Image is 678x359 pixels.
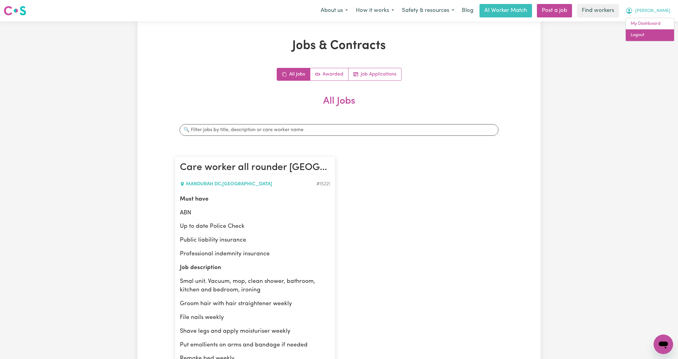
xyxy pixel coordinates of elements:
a: My Dashboard [626,18,674,30]
p: Professional indemnity insurance [180,250,330,259]
div: MANDURAH DC , [GEOGRAPHIC_DATA] [180,180,316,188]
a: Post a job [537,4,572,17]
img: Careseekers logo [4,5,26,16]
p: ABN [180,209,330,218]
h2: Care worker all rounder Mandurah area [180,162,330,174]
p: Shave legs and apply moisturiser weekly [180,327,330,336]
a: AI Worker Match [479,4,532,17]
a: All jobs [277,68,310,80]
div: Job ID #15221 [316,180,330,188]
button: My Account [621,4,674,17]
strong: Must have [180,196,209,202]
a: Logout [626,29,674,41]
button: About us [317,4,352,17]
a: Careseekers logo [4,4,26,18]
h1: Jobs & Contracts [175,39,503,53]
button: How it works [352,4,398,17]
h2: All Jobs [175,95,503,117]
p: Up to date Police Check [180,222,330,231]
span: [PERSON_NAME] [635,8,670,14]
div: My Account [625,18,674,41]
iframe: Button to launch messaging window, conversation in progress [654,335,673,354]
p: Groom hair with hair straightener weekly [180,300,330,309]
a: Find workers [577,4,619,17]
input: 🔍 Filter jobs by title, description or care worker name [180,124,498,136]
p: Public liability insurance [180,236,330,245]
p: Smal unit. Vacuum, mop, clean shower, bathroom, kitchen and bedroom, ironing [180,277,330,295]
a: Blog [458,4,477,17]
p: File nails weekly [180,313,330,322]
p: Put emollients on arms and bandage if needed [180,341,330,350]
button: Safety & resources [398,4,458,17]
strong: Job description [180,265,221,271]
a: Active jobs [310,68,348,80]
a: Job applications [348,68,401,80]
